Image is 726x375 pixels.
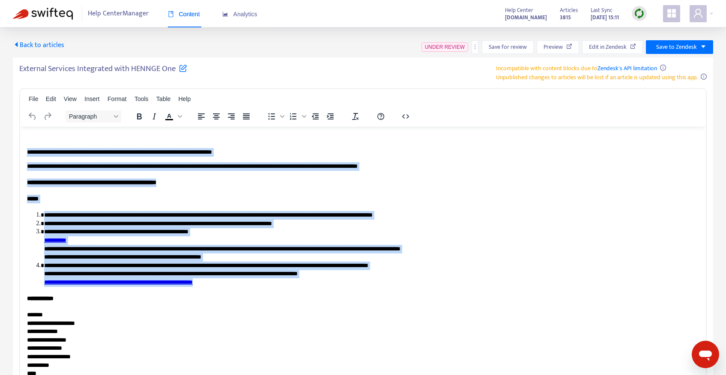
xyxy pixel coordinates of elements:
[29,95,39,102] span: File
[505,12,547,22] a: [DOMAIN_NAME]
[666,8,677,18] span: appstore
[496,72,698,82] span: Unpublished changes to articles will be lost if an article is updated using this app.
[239,110,254,122] button: Justify
[147,110,161,122] button: Italic
[323,110,338,122] button: Increase indent
[560,6,578,15] span: Articles
[194,110,209,122] button: Align left
[13,41,20,48] span: caret-left
[162,110,183,122] div: Text color Black
[489,42,527,52] span: Save for review
[544,42,563,52] span: Preview
[156,95,170,102] span: Table
[472,44,478,50] span: more
[598,63,657,73] a: Zendesk's API limitation
[634,8,645,19] img: sync.dc5367851b00ba804db3.png
[348,110,363,122] button: Clear formatting
[84,95,99,102] span: Insert
[224,110,239,122] button: Align right
[25,110,40,122] button: Undo
[178,95,191,102] span: Help
[482,40,534,54] button: Save for review
[472,40,478,54] button: more
[134,95,149,102] span: Tools
[264,110,286,122] div: Bullet list
[660,65,666,71] span: info-circle
[40,110,55,122] button: Redo
[69,113,111,120] span: Paragraph
[13,39,64,51] span: Back to articles
[168,11,174,17] span: book
[560,13,571,22] strong: 3815
[425,44,465,50] span: UNDER REVIEW
[646,40,713,54] button: Save to Zendeskcaret-down
[505,6,533,15] span: Help Center
[496,63,657,73] span: Incompatible with content blocks due to
[132,110,146,122] button: Bold
[88,6,149,22] span: Help Center Manager
[582,40,643,54] button: Edit in Zendesk
[692,341,719,368] iframe: Button to launch messaging window, conversation in progress
[66,110,121,122] button: Block Paragraph
[46,95,56,102] span: Edit
[591,6,612,15] span: Last Sync
[19,64,187,79] h5: External Services Integrated with HENNGE One
[373,110,388,122] button: Help
[222,11,228,17] span: area-chart
[589,42,627,52] span: Edit in Zendesk
[505,13,547,22] strong: [DOMAIN_NAME]
[222,11,257,18] span: Analytics
[693,8,703,18] span: user
[700,44,706,50] span: caret-down
[209,110,224,122] button: Align center
[108,95,126,102] span: Format
[537,40,579,54] button: Preview
[591,13,619,22] strong: [DATE] 15:11
[656,42,697,52] span: Save to Zendesk
[168,11,200,18] span: Content
[64,95,77,102] span: View
[308,110,323,122] button: Decrease indent
[701,74,707,80] span: info-circle
[286,110,308,122] div: Numbered list
[13,8,73,20] img: Swifteq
